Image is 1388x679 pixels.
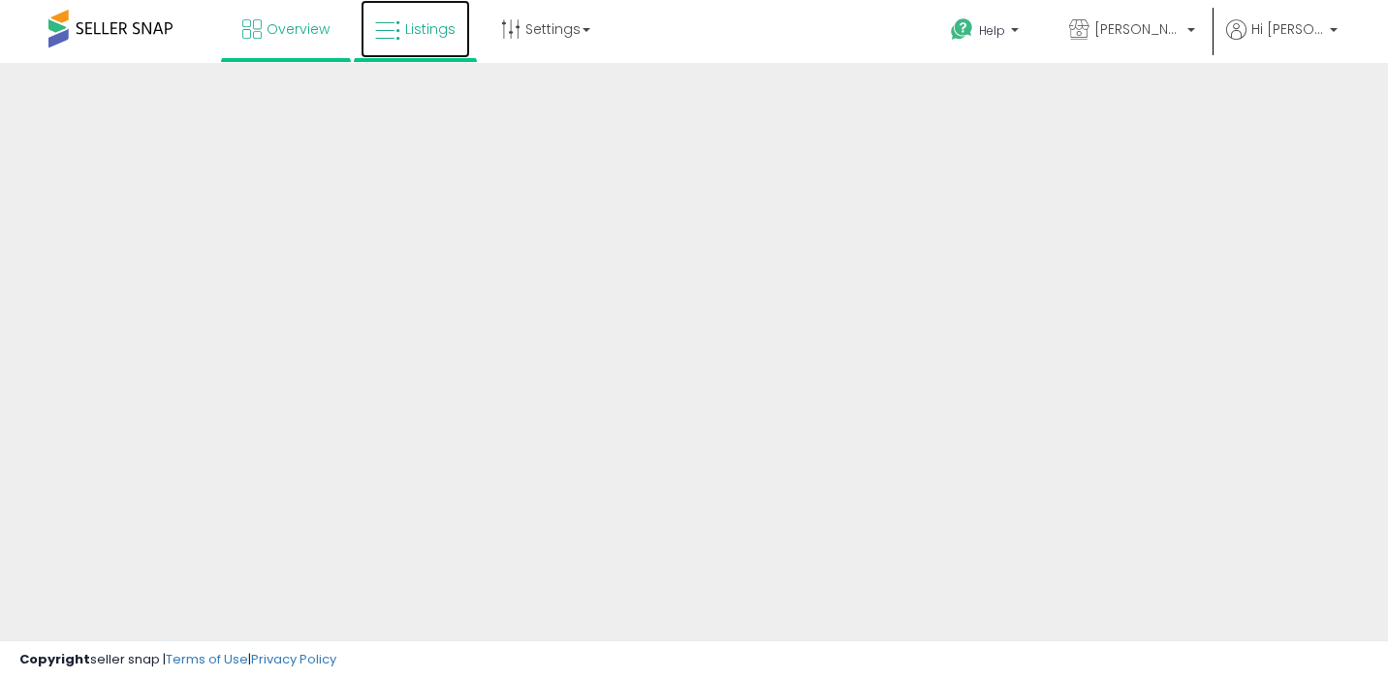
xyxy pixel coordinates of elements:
[1226,19,1338,63] a: Hi [PERSON_NAME]
[950,17,974,42] i: Get Help
[935,3,1038,63] a: Help
[166,650,248,668] a: Terms of Use
[979,22,1005,39] span: Help
[1251,19,1324,39] span: Hi [PERSON_NAME]
[267,19,330,39] span: Overview
[251,650,336,668] a: Privacy Policy
[19,651,336,669] div: seller snap | |
[19,650,90,668] strong: Copyright
[405,19,456,39] span: Listings
[1094,19,1182,39] span: [PERSON_NAME]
